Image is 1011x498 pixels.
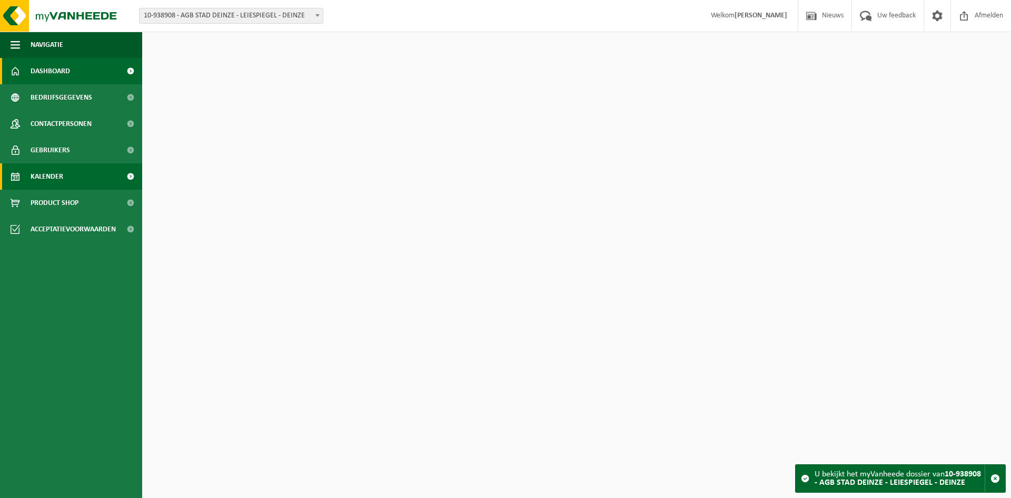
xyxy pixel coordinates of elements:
span: Contactpersonen [31,111,92,137]
span: Gebruikers [31,137,70,163]
span: Kalender [31,163,63,190]
span: Bedrijfsgegevens [31,84,92,111]
span: 10-938908 - AGB STAD DEINZE - LEIESPIEGEL - DEINZE [139,8,323,24]
div: U bekijkt het myVanheede dossier van [815,465,985,492]
strong: [PERSON_NAME] [735,12,787,19]
span: Dashboard [31,58,70,84]
span: 10-938908 - AGB STAD DEINZE - LEIESPIEGEL - DEINZE [140,8,323,23]
span: Acceptatievoorwaarden [31,216,116,242]
strong: 10-938908 - AGB STAD DEINZE - LEIESPIEGEL - DEINZE [815,470,981,487]
span: Product Shop [31,190,78,216]
span: Navigatie [31,32,63,58]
